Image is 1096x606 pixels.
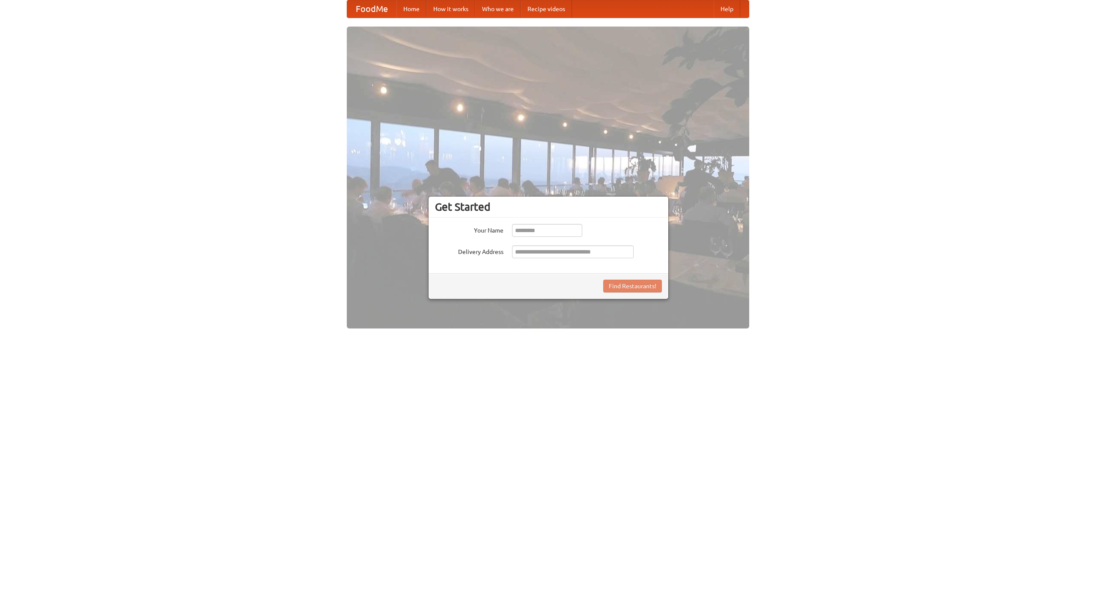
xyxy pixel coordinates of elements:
label: Your Name [435,224,503,235]
label: Delivery Address [435,245,503,256]
h3: Get Started [435,200,662,213]
a: FoodMe [347,0,396,18]
a: Help [714,0,740,18]
button: Find Restaurants! [603,280,662,293]
a: How it works [426,0,475,18]
a: Recipe videos [521,0,572,18]
a: Home [396,0,426,18]
a: Who we are [475,0,521,18]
